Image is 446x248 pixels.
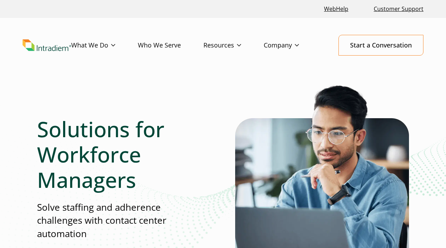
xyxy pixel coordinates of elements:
p: Solve staffing and adherence challenges with contact center automation [37,201,192,240]
a: What We Do [71,35,138,56]
h1: Solutions for Workforce Managers [37,116,192,192]
a: Customer Support [371,1,426,17]
a: Company [264,35,322,56]
img: Intradiem [23,39,71,51]
a: Resources [203,35,264,56]
a: Link to homepage of Intradiem [23,39,71,51]
a: Who We Serve [138,35,203,56]
a: Link opens in a new window [321,1,351,17]
a: Start a Conversation [338,35,423,56]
